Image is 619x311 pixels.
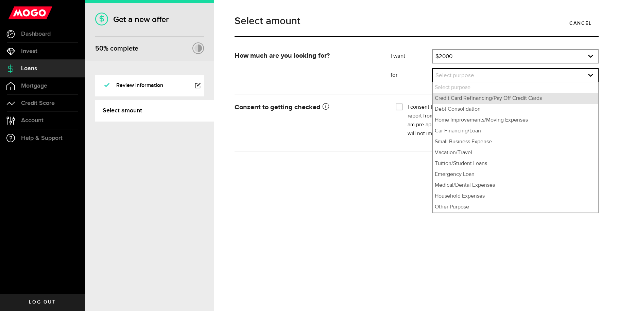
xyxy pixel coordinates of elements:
[21,100,55,106] span: Credit Score
[433,191,598,202] li: Household Expenses
[95,42,138,55] div: % complete
[235,16,599,26] h1: Select amount
[235,104,329,111] strong: Consent to getting checked
[433,50,598,63] a: expand select
[95,75,204,96] a: Review information
[21,66,37,72] span: Loans
[433,202,598,213] li: Other Purpose
[95,100,214,122] a: Select amount
[391,71,432,79] label: for
[433,82,598,93] li: Select purpose
[433,69,598,82] a: expand select
[21,83,47,89] span: Mortgage
[433,147,598,158] li: Vacation/Travel
[396,103,402,110] input: I consent to Mogo using my personal information to get a credit score or report from a credit rep...
[563,16,599,30] a: Cancel
[21,48,37,54] span: Invest
[433,104,598,115] li: Debt Consolidation
[29,300,56,305] span: Log out
[95,15,204,24] h1: Get a new offer
[21,31,51,37] span: Dashboard
[433,126,598,136] li: Car Financing/Loan
[433,180,598,191] li: Medical/Dental Expenses
[21,135,63,141] span: Help & Support
[433,169,598,180] li: Emergency Loan
[408,103,594,138] label: I consent to Mogo using my personal information to get a credit score or report from a credit rep...
[21,117,44,124] span: Account
[433,115,598,126] li: Home Improvements/Moving Expenses
[5,3,26,23] button: Open LiveChat chat widget
[391,52,432,60] label: I want
[235,52,330,59] strong: How much are you looking for?
[433,136,598,147] li: Small Business Expense
[433,158,598,169] li: Tuition/Student Loans
[433,93,598,104] li: Credit Card Refinancing/Pay Off Credit Cards
[95,44,103,53] span: 50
